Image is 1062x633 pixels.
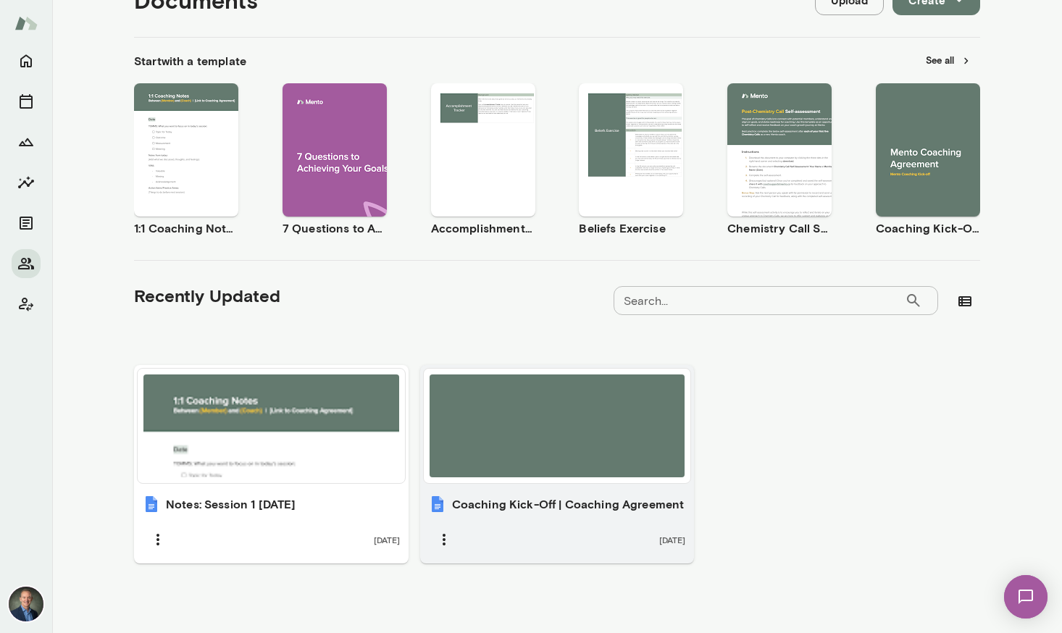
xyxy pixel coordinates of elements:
[12,87,41,116] button: Sessions
[12,127,41,156] button: Growth Plan
[12,249,41,278] button: Members
[876,219,980,237] h6: Coaching Kick-Off | Coaching Agreement
[9,587,43,621] img: Michael Alden
[579,219,683,237] h6: Beliefs Exercise
[429,495,446,513] img: Coaching Kick-Off | Coaching Agreement
[283,219,387,237] h6: 7 Questions to Achieving Your Goals
[166,495,296,513] h6: Notes: Session 1 [DATE]
[14,9,38,37] img: Mento
[134,219,238,237] h6: 1:1 Coaching Notes
[12,168,41,197] button: Insights
[12,46,41,75] button: Home
[12,209,41,238] button: Documents
[727,219,832,237] h6: Chemistry Call Self-Assessment [Coaches only]
[917,49,980,72] button: See all
[374,534,400,545] span: [DATE]
[431,219,535,237] h6: Accomplishment Tracker
[143,495,160,513] img: Notes: Session 1 August 12, 2025
[452,495,685,513] h6: Coaching Kick-Off | Coaching Agreement
[659,534,685,545] span: [DATE]
[134,52,246,70] h6: Start with a template
[134,284,280,307] h5: Recently Updated
[12,290,41,319] button: Client app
